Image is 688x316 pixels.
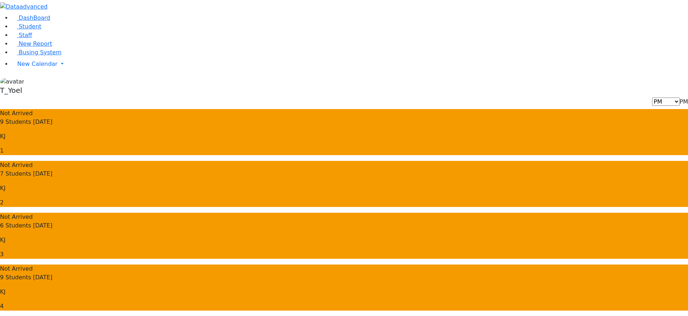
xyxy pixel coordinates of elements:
span: PM [680,98,688,105]
span: Staff [19,32,32,39]
a: New Report [12,40,52,47]
span: DashBoard [19,14,50,21]
span: New Calendar [17,60,58,67]
a: DashBoard [12,14,50,21]
a: Busing System [12,49,61,56]
a: Staff [12,32,32,39]
span: New Report [19,40,52,47]
span: Student [19,23,41,30]
a: New Calendar [12,57,688,71]
a: Student [12,23,41,30]
span: Busing System [19,49,61,56]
